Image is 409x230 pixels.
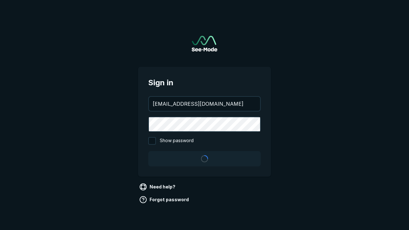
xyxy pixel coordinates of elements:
a: Need help? [138,182,178,192]
span: Show password [160,137,194,145]
a: Forgot password [138,195,191,205]
span: Sign in [148,77,261,88]
input: your@email.com [149,97,260,111]
img: See-Mode Logo [192,36,217,51]
a: Go to sign in [192,36,217,51]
